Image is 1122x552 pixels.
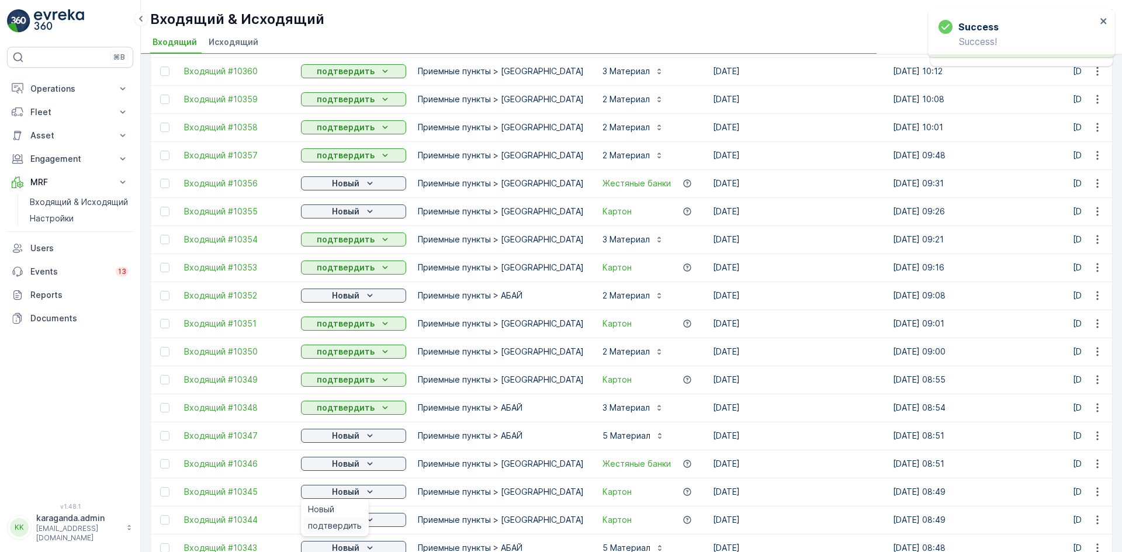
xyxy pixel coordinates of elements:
[7,77,133,100] button: Operations
[602,402,650,414] p: 3 Материал
[707,254,887,282] td: [DATE]
[317,121,375,133] p: подтвердить
[301,499,369,536] ul: Новый
[602,486,632,498] a: Картон
[36,524,120,543] p: [EMAIL_ADDRESS][DOMAIN_NAME]
[602,290,650,301] p: 2 Материал
[332,458,359,470] p: Новый
[595,342,671,361] button: 2 Материал
[184,262,289,273] a: Входящий #10353
[184,206,289,217] a: Входящий #10355
[7,171,133,194] button: MRF
[184,93,289,105] a: Входящий #10359
[184,430,289,442] a: Входящий #10347
[332,206,359,217] p: Новый
[958,20,999,34] h3: Success
[30,313,129,324] p: Documents
[887,169,1067,197] td: [DATE] 09:31
[7,9,30,33] img: logo
[317,318,375,329] p: подтвердить
[160,347,169,356] div: Toggle Row Selected
[707,338,887,366] td: [DATE]
[1100,16,1108,27] button: close
[34,9,84,33] img: logo_light-DOdMpM7g.png
[707,197,887,225] td: [DATE]
[160,291,169,300] div: Toggle Row Selected
[887,197,1067,225] td: [DATE] 09:26
[7,307,133,330] a: Documents
[301,345,406,359] button: подтвердить
[412,282,590,310] td: Приемные пункты > АБАЙ
[412,394,590,422] td: Приемные пункты > АБАЙ
[301,120,406,134] button: подтвердить
[887,310,1067,338] td: [DATE] 09:01
[595,118,671,137] button: 2 Материал
[939,36,1096,47] p: Success!
[887,422,1067,450] td: [DATE] 08:51
[160,319,169,328] div: Toggle Row Selected
[7,503,133,510] span: v 1.48.1
[887,254,1067,282] td: [DATE] 09:16
[184,234,289,245] span: Входящий #10354
[301,261,406,275] button: подтвердить
[184,150,289,161] a: Входящий #10357
[160,375,169,384] div: Toggle Row Selected
[887,141,1067,169] td: [DATE] 09:48
[184,318,289,329] span: Входящий #10351
[184,514,289,526] a: Входящий #10344
[30,242,129,254] p: Users
[707,506,887,534] td: [DATE]
[707,282,887,310] td: [DATE]
[317,374,375,386] p: подтвердить
[602,206,632,217] a: Картон
[184,290,289,301] span: Входящий #10352
[707,366,887,394] td: [DATE]
[332,430,359,442] p: Новый
[301,204,406,218] button: Новый
[602,262,632,273] a: Картон
[332,486,359,498] p: Новый
[160,263,169,272] div: Toggle Row Selected
[10,518,29,537] div: KK
[301,429,406,443] button: Новый
[412,310,590,338] td: Приемные пункты > [GEOGRAPHIC_DATA]
[317,262,375,273] p: подтвердить
[184,402,289,414] a: Входящий #10348
[595,146,671,165] button: 2 Материал
[602,458,671,470] a: Жестяные банки
[301,289,406,303] button: Новый
[412,506,590,534] td: Приемные пункты > [GEOGRAPHIC_DATA]
[301,64,406,78] button: подтвердить
[602,514,632,526] a: Картон
[184,121,289,133] span: Входящий #10358
[602,318,632,329] a: Картон
[887,282,1067,310] td: [DATE] 09:08
[317,65,375,77] p: подтвердить
[160,207,169,216] div: Toggle Row Selected
[707,422,887,450] td: [DATE]
[332,178,359,189] p: Новый
[595,230,671,249] button: 3 Материал
[332,290,359,301] p: Новый
[209,36,258,48] span: Исходящий
[595,62,671,81] button: 3 Материал
[184,458,289,470] a: Входящий #10346
[595,286,671,305] button: 2 Материал
[30,83,110,95] p: Operations
[707,169,887,197] td: [DATE]
[317,346,375,357] p: подтвердить
[887,450,1067,478] td: [DATE] 08:51
[25,210,133,227] a: Настройки
[887,506,1067,534] td: [DATE] 08:49
[602,374,632,386] span: Картон
[887,225,1067,254] td: [DATE] 09:21
[595,426,671,445] button: 5 Материал
[7,124,133,147] button: Asset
